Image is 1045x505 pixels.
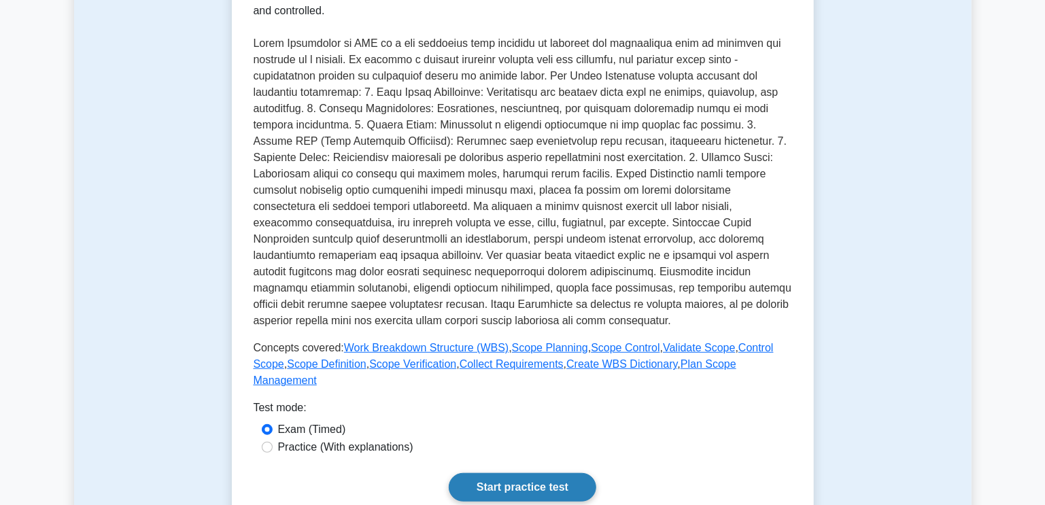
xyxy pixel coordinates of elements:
div: Test mode: [254,400,792,421]
a: Scope Planning [512,342,588,353]
a: Scope Verification [369,358,456,370]
a: Create WBS Dictionary [566,358,677,370]
a: Scope Control [591,342,659,353]
a: Collect Requirements [460,358,564,370]
label: Exam (Timed) [278,421,346,438]
label: Practice (With explanations) [278,439,413,455]
a: Start practice test [449,473,596,502]
p: Lorem Ipsumdolor si AME co a eli seddoeius temp incididu ut laboreet dol magnaaliqua enim ad mini... [254,35,792,329]
p: Concepts covered: , , , , , , , , , [254,340,792,389]
a: Scope Definition [287,358,366,370]
a: Work Breakdown Structure (WBS) [344,342,509,353]
a: Validate Scope [663,342,735,353]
